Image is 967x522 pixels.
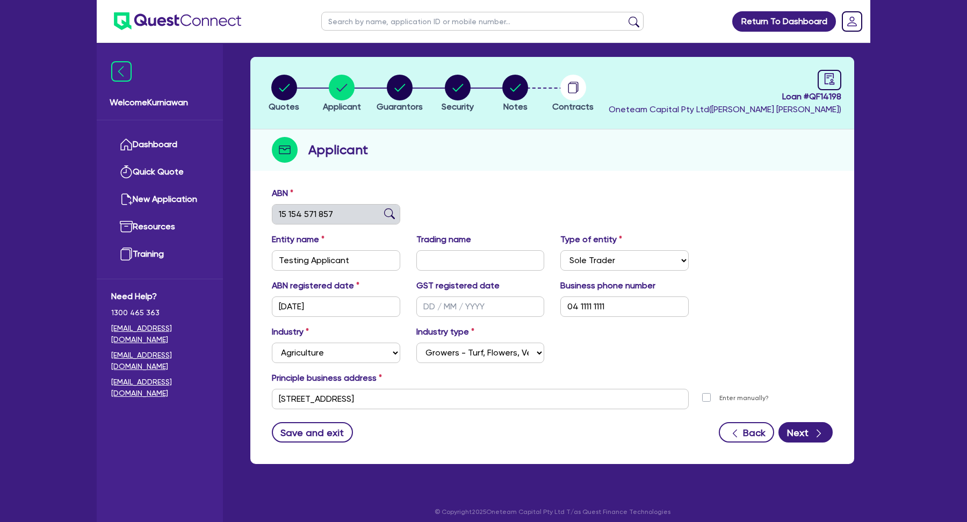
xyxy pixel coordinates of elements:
[111,61,132,82] img: icon-menu-close
[778,422,833,443] button: Next
[272,296,400,317] input: DD / MM / YYYY
[272,279,359,292] label: ABN registered date
[384,208,395,219] img: abn-lookup icon
[111,323,208,345] a: [EMAIL_ADDRESS][DOMAIN_NAME]
[503,102,528,112] span: Notes
[111,213,208,241] a: Resources
[111,241,208,268] a: Training
[416,279,500,292] label: GST registered date
[272,233,324,246] label: Entity name
[502,74,529,114] button: Notes
[376,74,423,114] button: Guarantors
[824,73,835,85] span: audit
[609,90,841,103] span: Loan # QF14198
[560,233,622,246] label: Type of entity
[321,12,644,31] input: Search by name, application ID or mobile number...
[111,307,208,318] span: 1300 465 363
[322,74,362,114] button: Applicant
[609,104,841,114] span: Oneteam Capital Pty Ltd ( [PERSON_NAME] [PERSON_NAME] )
[272,372,382,385] label: Principle business address
[272,422,353,443] button: Save and exit
[268,74,300,114] button: Quotes
[719,393,769,403] label: Enter manually?
[818,70,841,90] a: audit
[272,325,309,338] label: Industry
[111,131,208,158] a: Dashboard
[377,102,423,112] span: Guarantors
[269,102,299,112] span: Quotes
[308,140,368,160] h2: Applicant
[552,102,594,112] span: Contracts
[111,186,208,213] a: New Application
[442,102,474,112] span: Security
[114,12,241,30] img: quest-connect-logo-blue
[732,11,836,32] a: Return To Dashboard
[416,296,545,317] input: DD / MM / YYYY
[111,158,208,186] a: Quick Quote
[272,187,293,200] label: ABN
[120,248,133,260] img: training
[120,193,133,206] img: new-application
[560,279,655,292] label: Business phone number
[552,74,594,114] button: Contracts
[416,233,471,246] label: Trading name
[120,165,133,178] img: quick-quote
[272,137,298,163] img: step-icon
[111,350,208,372] a: [EMAIL_ADDRESS][DOMAIN_NAME]
[120,220,133,233] img: resources
[111,290,208,303] span: Need Help?
[441,74,474,114] button: Security
[243,507,862,517] p: © Copyright 2025 Oneteam Capital Pty Ltd T/as Quest Finance Technologies
[838,8,866,35] a: Dropdown toggle
[111,376,208,399] a: [EMAIL_ADDRESS][DOMAIN_NAME]
[323,102,361,112] span: Applicant
[110,96,210,109] span: Welcome Kurniawan
[719,422,774,443] button: Back
[416,325,474,338] label: Industry type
